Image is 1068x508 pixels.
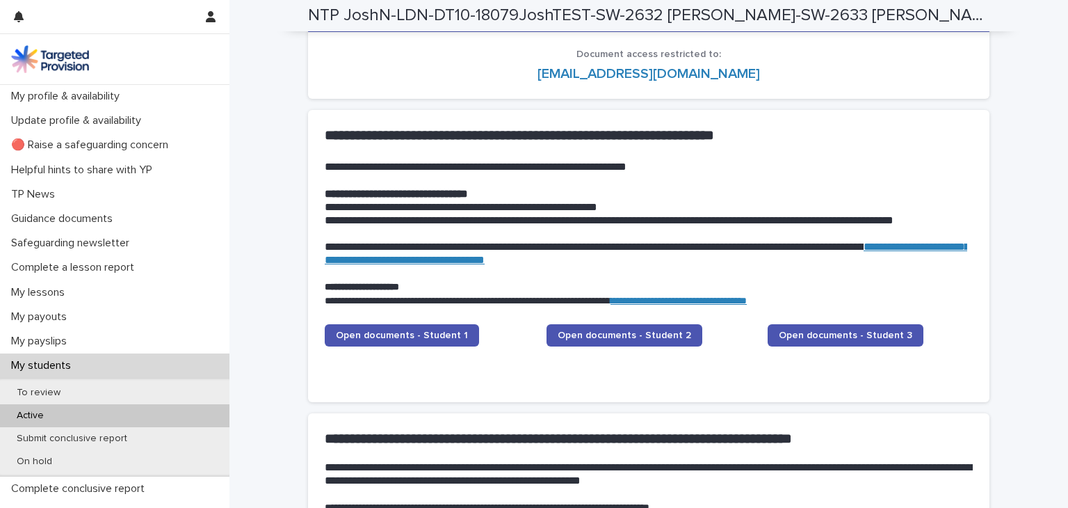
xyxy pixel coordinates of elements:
[6,286,76,299] p: My lessons
[6,114,152,127] p: Update profile & availability
[6,335,78,348] p: My payslips
[6,138,179,152] p: 🔴 Raise a safeguarding concern
[336,331,468,340] span: Open documents - Student 1
[537,67,760,81] a: [EMAIL_ADDRESS][DOMAIN_NAME]
[6,212,124,225] p: Guidance documents
[768,324,923,347] a: Open documents - Student 3
[6,433,138,445] p: Submit conclusive report
[6,482,156,495] p: Complete conclusive report
[6,188,66,201] p: TP News
[576,49,721,59] span: Document access restricted to:
[6,456,63,468] p: On hold
[6,410,55,422] p: Active
[6,359,82,372] p: My students
[6,261,145,274] p: Complete a lesson report
[325,324,479,347] a: Open documents - Student 1
[6,310,78,324] p: My payouts
[308,6,984,26] h2: NTP JoshN-LDN-DT10-18079JoshTEST-SW-2632 JoshTEST-SW-2633 JoshTEST-SW-2634Test--Creative activiti...
[11,45,89,73] img: M5nRWzHhSzIhMunXDL62
[6,387,72,399] p: To review
[779,331,912,340] span: Open documents - Student 3
[6,164,163,177] p: Helpful hints to share with YP
[6,237,140,250] p: Safeguarding newsletter
[6,90,131,103] p: My profile & availability
[558,331,691,340] span: Open documents - Student 2
[547,324,702,347] a: Open documents - Student 2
